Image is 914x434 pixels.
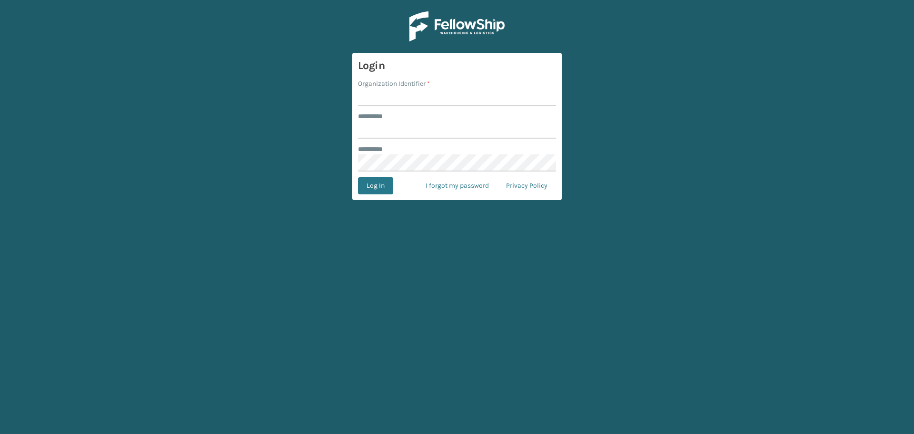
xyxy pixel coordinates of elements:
[497,177,556,194] a: Privacy Policy
[358,79,430,89] label: Organization Identifier
[358,59,556,73] h3: Login
[358,177,393,194] button: Log In
[409,11,505,41] img: Logo
[417,177,497,194] a: I forgot my password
